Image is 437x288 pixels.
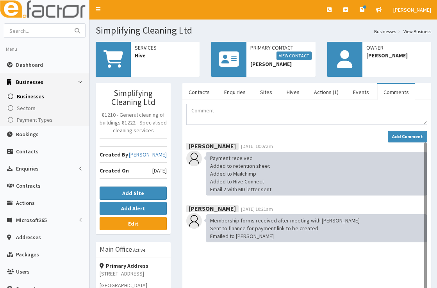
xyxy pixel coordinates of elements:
span: [PERSON_NAME] [250,60,311,68]
a: Businesses [2,91,89,102]
a: Events [347,84,375,100]
a: Actions (1) [308,84,345,100]
a: Businesses [374,28,396,35]
h3: Main Office [100,246,132,253]
span: Primary Contact [250,44,311,60]
small: Active [133,247,145,253]
span: Businesses [17,93,44,100]
b: [PERSON_NAME] [189,142,236,149]
button: Add Alert [100,202,167,215]
span: Contacts [16,148,39,155]
a: Payment Types [2,114,89,126]
a: Edit [100,217,167,230]
span: [PERSON_NAME] [366,52,427,59]
b: [PERSON_NAME] [189,204,236,212]
strong: Primary Address [100,262,148,269]
span: Actions [16,199,35,206]
span: Owner [366,44,427,52]
span: [DATE] [152,167,167,174]
span: Services [135,44,196,52]
a: View Contact [276,52,312,60]
span: [DATE] 10:21am [241,206,273,212]
p: [STREET_ADDRESS] [100,270,167,277]
a: Sites [254,84,278,100]
span: [DATE] 10:07am [241,143,273,149]
a: Sectors [2,102,89,114]
input: Search... [4,24,70,37]
h1: Simplifying Cleaning Ltd [96,25,431,36]
div: Membership forms received after meeting with [PERSON_NAME] Sent to finance for payment link to be... [206,214,427,242]
span: Users [16,268,30,275]
span: Payment Types [17,116,53,123]
span: Hive [135,52,196,59]
b: Created On [100,167,129,174]
span: Dashboard [16,61,43,68]
b: Created By [100,151,128,158]
span: Businesses [16,78,43,85]
a: Hives [280,84,306,100]
h3: Simplifying Cleaning Ltd [100,89,167,107]
span: [PERSON_NAME] [393,6,431,13]
span: Enquiries [16,165,39,172]
span: Sectors [17,105,36,112]
span: Addresses [16,234,41,241]
a: Enquiries [218,84,252,100]
b: Add Alert [121,205,145,212]
span: Microsoft365 [16,217,47,224]
li: View Business [396,28,431,35]
b: Edit [128,220,139,227]
span: Packages [16,251,39,258]
strong: Add Comment [392,133,423,139]
textarea: Comment [186,104,427,125]
p: 81210 - General cleaning of buildings 81222 - Specialised cleaning services [100,111,167,134]
span: Contracts [16,182,41,189]
a: [PERSON_NAME] [129,151,167,158]
button: Add Comment [388,131,427,142]
a: Comments [377,84,415,100]
div: Payment received Added to retention sheet Added to Mailchimp Added to Hive Connect Email 2 with M... [206,152,427,196]
a: Contacts [182,84,216,100]
b: Add Site [122,190,144,197]
span: Bookings [16,131,39,138]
